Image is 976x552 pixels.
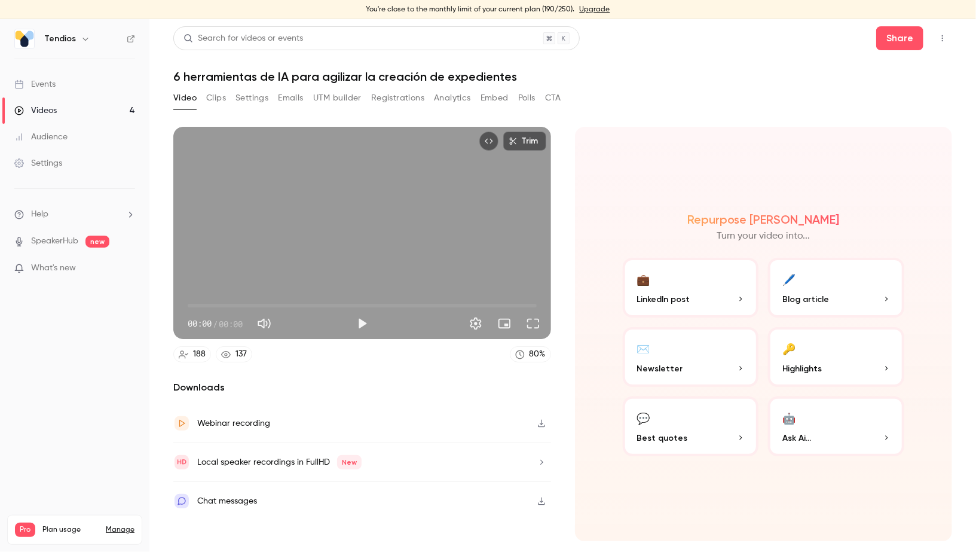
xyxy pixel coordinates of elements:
[15,523,35,537] span: Pro
[219,318,243,330] span: 00:00
[637,339,650,358] div: ✉️
[530,348,546,361] div: 80 %
[933,29,952,48] button: Top Bar Actions
[687,212,840,227] h2: Repurpose [PERSON_NAME]
[213,318,218,330] span: /
[85,236,109,248] span: new
[15,29,34,48] img: Tendios
[623,258,759,318] button: 💼LinkedIn post
[106,525,134,535] a: Manage
[14,78,56,90] div: Events
[14,157,62,169] div: Settings
[782,362,822,375] span: Highlights
[173,346,211,362] a: 188
[44,33,76,45] h6: Tendios
[235,348,247,361] div: 137
[252,312,276,336] button: Mute
[637,432,688,444] span: Best quotes
[188,318,212,330] span: 00:00
[235,89,268,108] button: Settings
[637,408,650,427] div: 💬
[521,312,545,336] button: Full screen
[197,416,270,431] div: Webinar recording
[782,339,796,358] div: 🔑
[434,89,471,108] button: Analytics
[637,293,690,306] span: LinkedIn post
[173,89,197,108] button: Video
[782,408,796,427] div: 🤖
[503,132,546,151] button: Trim
[14,208,135,221] li: help-dropdown-opener
[216,346,252,362] a: 137
[42,525,99,535] span: Plan usage
[876,26,923,50] button: Share
[371,89,424,108] button: Registrations
[623,397,759,456] button: 💬Best quotes
[580,5,610,14] a: Upgrade
[197,494,257,508] div: Chat messages
[637,362,683,375] span: Newsletter
[464,312,488,336] button: Settings
[31,235,78,248] a: SpeakerHub
[768,327,904,387] button: 🔑Highlights
[188,318,243,330] div: 00:00
[31,262,76,275] span: What's new
[623,327,759,387] button: ✉️Newsletter
[768,397,904,456] button: 🤖Ask Ai...
[479,132,498,151] button: Embed video
[637,270,650,288] div: 💼
[717,229,810,243] p: Turn your video into...
[193,348,206,361] div: 188
[31,208,48,221] span: Help
[782,293,829,306] span: Blog article
[545,89,561,108] button: CTA
[768,258,904,318] button: 🖊️Blog article
[782,432,811,444] span: Ask Ai...
[510,346,551,362] a: 80%
[14,105,57,117] div: Videos
[518,89,536,108] button: Polls
[14,131,68,143] div: Audience
[492,312,516,336] button: Turn on miniplayer
[197,455,362,469] div: Local speaker recordings in FullHD
[173,380,551,395] h2: Downloads
[278,89,303,108] button: Emails
[313,89,362,108] button: UTM builder
[183,32,303,45] div: Search for videos or events
[337,455,362,469] span: New
[206,89,226,108] button: Clips
[173,69,952,84] h1: 6 herramientas de IA para agilizar la creación de expedientes
[782,270,796,288] div: 🖊️
[481,89,509,108] button: Embed
[350,312,374,336] button: Play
